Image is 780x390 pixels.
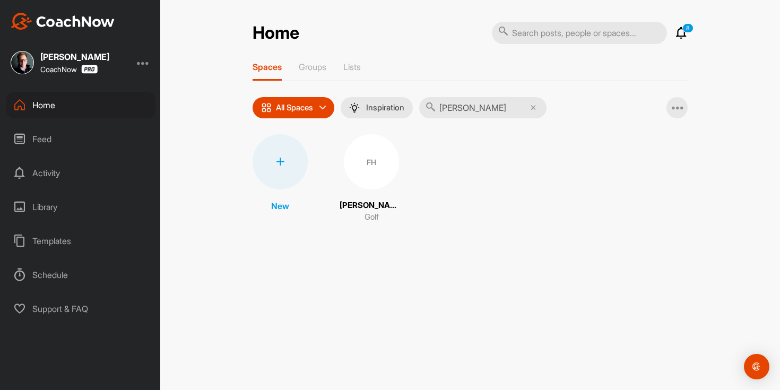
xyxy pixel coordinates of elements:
[81,65,98,74] img: CoachNow Pro
[343,62,361,72] p: Lists
[6,228,155,254] div: Templates
[261,102,272,113] img: icon
[6,296,155,322] div: Support & FAQ
[276,103,313,112] p: All Spaces
[419,97,547,118] input: Search...
[6,194,155,220] div: Library
[6,92,155,118] div: Home
[492,22,667,44] input: Search posts, people or spaces...
[344,134,399,189] div: FH
[6,160,155,186] div: Activity
[6,126,155,152] div: Feed
[253,23,299,44] h2: Home
[366,103,404,112] p: Inspiration
[11,51,34,74] img: square_20b62fea31acd0f213c23be39da22987.jpg
[40,65,98,74] div: CoachNow
[299,62,326,72] p: Groups
[340,200,403,212] p: [PERSON_NAME]
[271,200,289,212] p: New
[6,262,155,288] div: Schedule
[40,53,109,61] div: [PERSON_NAME]
[349,102,360,113] img: menuIcon
[682,23,694,33] p: 8
[365,211,379,223] p: Golf
[253,62,282,72] p: Spaces
[340,134,403,223] a: FH[PERSON_NAME]Golf
[11,13,115,30] img: CoachNow
[744,354,769,379] div: Open Intercom Messenger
